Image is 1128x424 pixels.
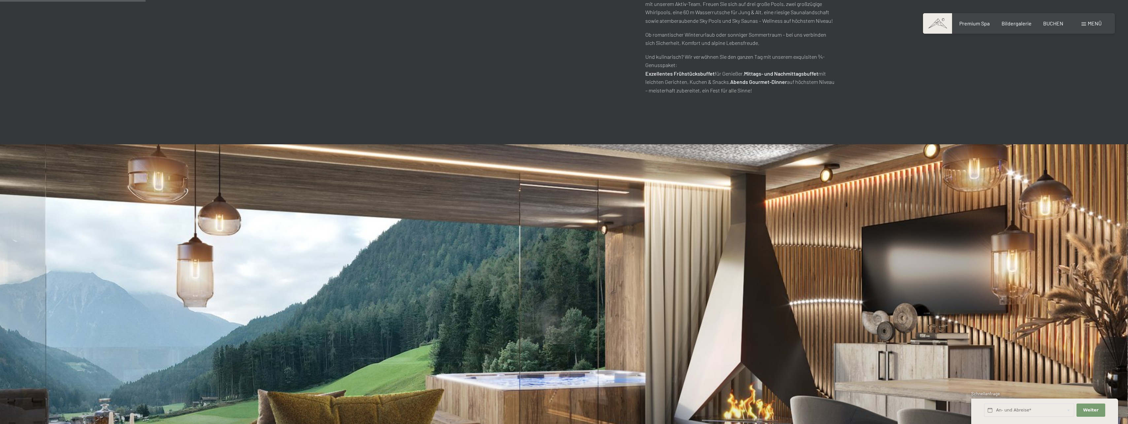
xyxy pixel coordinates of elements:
span: Weiter [1083,407,1099,413]
strong: Abends Gourmet-Dinner [730,79,787,85]
a: Bildergalerie [1002,20,1032,26]
span: Menü [1088,20,1102,26]
span: Schnellanfrage [971,391,1000,396]
a: BUCHEN [1043,20,1063,26]
p: Und kulinarisch? Wir verwöhnen Sie den ganzen Tag mit unserem exquisiten ¾-Genusspaket: für Genie... [645,53,835,95]
strong: Exzellentes Frühstücksbuffet [645,70,715,77]
p: Ob romantischer Winterurlaub oder sonniger Sommertraum – bei uns verbinden sich Sicherheit, Komfo... [645,30,835,47]
a: Premium Spa [959,20,990,26]
strong: Mittags- und Nachmittagsbuffet [744,70,818,77]
button: Weiter [1077,404,1105,417]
